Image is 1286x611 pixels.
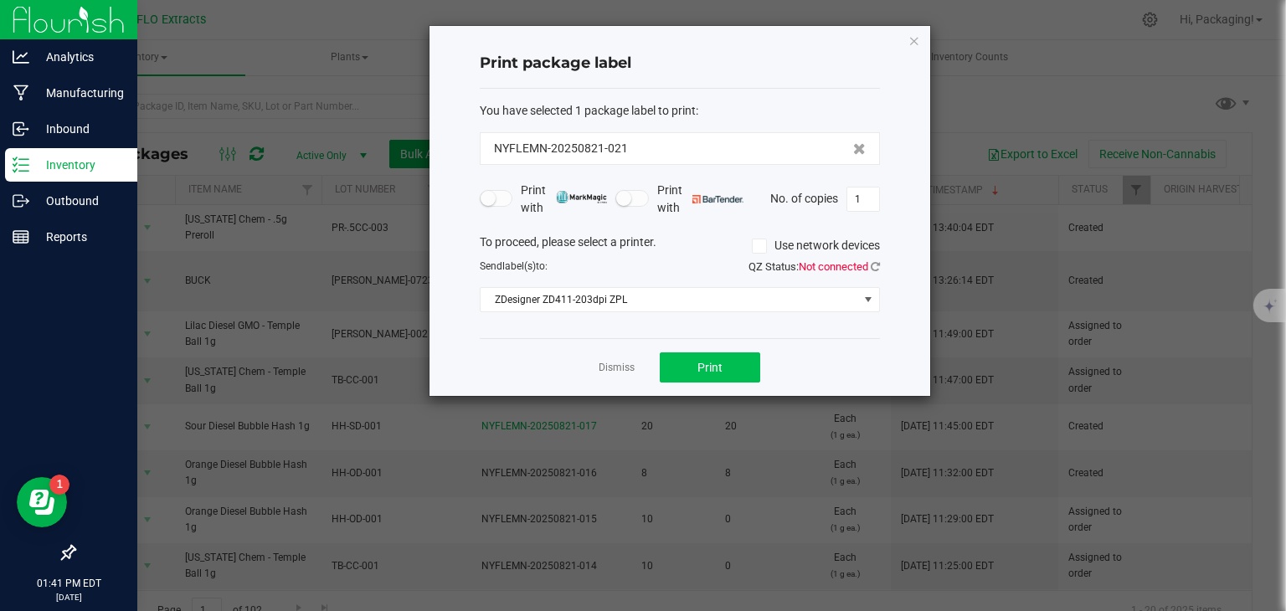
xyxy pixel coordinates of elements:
label: Use network devices [752,237,880,254]
span: Print with [521,182,607,217]
p: Inventory [29,155,130,175]
div: : [480,102,880,120]
span: You have selected 1 package label to print [480,104,696,117]
p: [DATE] [8,591,130,603]
p: Inbound [29,119,130,139]
p: Reports [29,227,130,247]
span: No. of copies [770,191,838,204]
inline-svg: Reports [13,228,29,245]
iframe: Resource center [17,477,67,527]
span: Print [697,361,723,374]
span: Print with [657,182,743,217]
img: mark_magic_cybra.png [556,191,607,203]
p: Outbound [29,191,130,211]
span: QZ Status: [748,260,880,273]
inline-svg: Analytics [13,49,29,65]
button: Print [660,352,760,383]
p: Analytics [29,47,130,67]
p: 01:41 PM EDT [8,576,130,591]
a: Dismiss [599,361,635,375]
inline-svg: Inbound [13,121,29,137]
span: NYFLEMN-20250821-021 [494,140,628,157]
span: Not connected [799,260,868,273]
inline-svg: Inventory [13,157,29,173]
span: Send to: [480,260,548,272]
h4: Print package label [480,53,880,74]
inline-svg: Manufacturing [13,85,29,101]
inline-svg: Outbound [13,193,29,209]
p: Manufacturing [29,83,130,103]
span: label(s) [502,260,536,272]
div: To proceed, please select a printer. [467,234,892,259]
iframe: Resource center unread badge [49,475,69,495]
span: ZDesigner ZD411-203dpi ZPL [481,288,858,311]
img: bartender.png [692,195,743,203]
